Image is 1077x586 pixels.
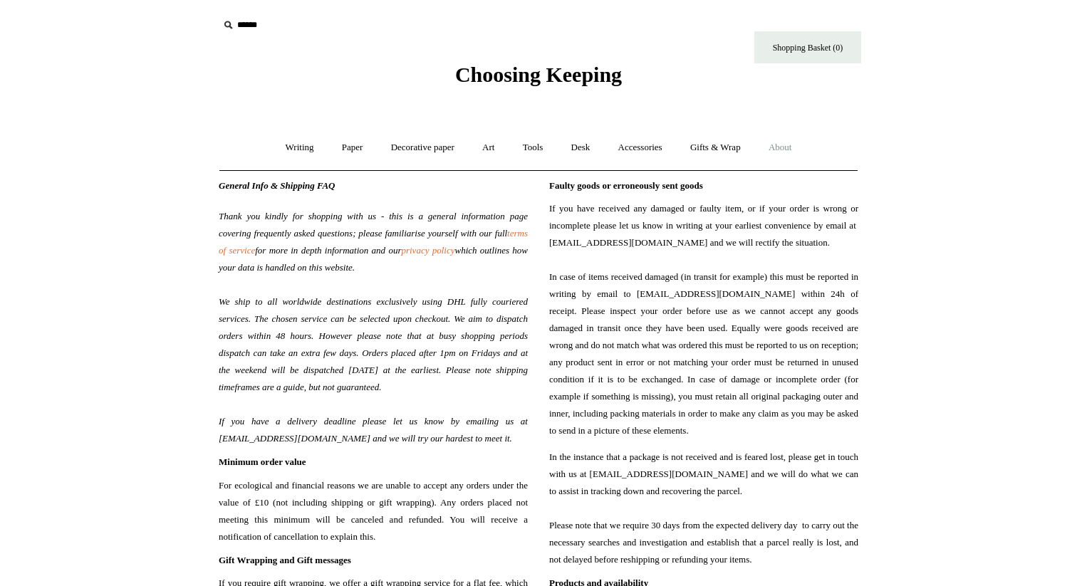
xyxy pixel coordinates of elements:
[219,477,528,545] span: For ecological and financial reasons we are unable to accept any orders under the value of £10 (n...
[455,63,622,86] span: Choosing Keeping
[378,129,467,167] a: Decorative paper
[273,129,327,167] a: Writing
[219,555,351,565] span: Gift Wrapping and Gift messages
[219,211,528,239] span: Thank you kindly for shopping with us - this is a general information page covering frequently as...
[455,74,622,84] a: Choosing Keeping
[605,129,675,167] a: Accessories
[549,180,703,191] span: Faulty goods or erroneously sent goods
[219,456,306,467] span: Minimum order value
[469,129,507,167] a: Art
[756,129,805,167] a: About
[329,129,376,167] a: Paper
[549,449,858,568] span: In the instance that a package is not received and is feared lost, please get in touch with us at...
[754,31,861,63] a: Shopping Basket (0)
[219,180,335,191] span: General Info & Shipping FAQ
[255,245,401,256] span: for more in depth information and our
[549,200,858,439] span: If you have received any damaged or faulty item, or if your order is wrong or incomplete please l...
[677,129,754,167] a: Gifts & Wrap
[401,245,454,256] a: privacy policy
[510,129,556,167] a: Tools
[558,129,603,167] a: Desk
